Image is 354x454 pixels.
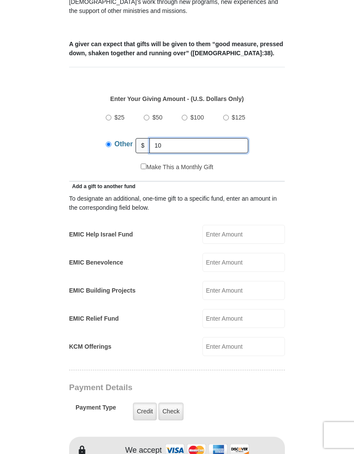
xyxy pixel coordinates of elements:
[110,95,243,102] strong: Enter Your Giving Amount - (U.S. Dollars Only)
[114,140,133,148] span: Other
[136,138,150,153] span: $
[69,258,123,267] label: EMIC Benevolence
[76,404,116,416] h5: Payment Type
[141,163,213,172] label: Make This a Monthly Gift
[69,41,283,57] b: A giver can expect that gifts will be given to them “good measure, pressed down, shaken together ...
[69,383,289,393] h3: Payment Details
[69,342,111,351] label: KCM Offerings
[202,337,285,356] input: Enter Amount
[190,114,204,121] span: $100
[202,281,285,300] input: Enter Amount
[69,314,119,323] label: EMIC Relief Fund
[202,309,285,328] input: Enter Amount
[69,286,136,295] label: EMIC Building Projects
[152,114,162,121] span: $50
[149,138,248,153] input: Other Amount
[133,403,157,420] label: Credit
[69,230,133,239] label: EMIC Help Israel Fund
[232,114,245,121] span: $125
[69,194,285,212] div: To designate an additional, one-time gift to a specific fund, enter an amount in the correspondin...
[158,403,183,420] label: Check
[202,225,285,244] input: Enter Amount
[202,253,285,272] input: Enter Amount
[141,164,146,169] input: Make This a Monthly Gift
[69,183,136,189] span: Add a gift to another fund
[114,114,124,121] span: $25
